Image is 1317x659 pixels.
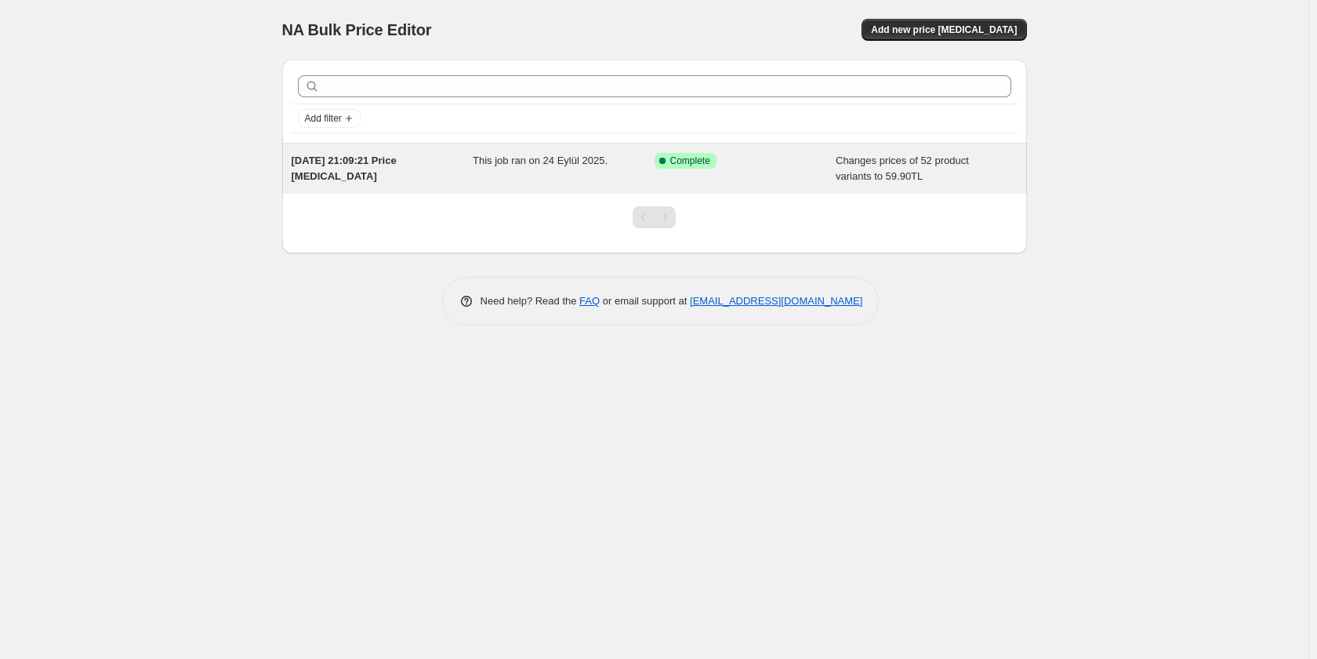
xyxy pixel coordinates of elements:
a: FAQ [579,295,600,307]
span: NA Bulk Price Editor [282,21,432,38]
span: or email support at [600,295,690,307]
span: Add filter [305,112,342,125]
button: Add filter [298,109,361,128]
span: [DATE] 21:09:21 Price [MEDICAL_DATA] [292,155,397,182]
button: Add new price [MEDICAL_DATA] [862,19,1026,41]
a: [EMAIL_ADDRESS][DOMAIN_NAME] [690,295,862,307]
nav: Pagination [633,206,676,228]
span: This job ran on 24 Eylül 2025. [473,155,608,166]
span: Add new price [MEDICAL_DATA] [871,24,1017,36]
span: Changes prices of 52 product variants to 59.90TL [836,155,969,182]
span: Need help? Read the [481,295,580,307]
span: Complete [670,155,710,167]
